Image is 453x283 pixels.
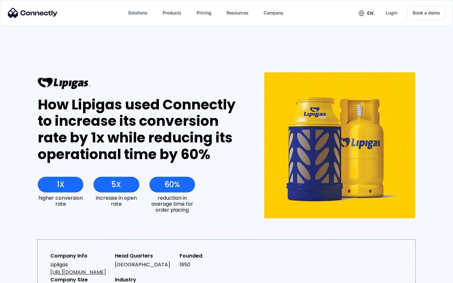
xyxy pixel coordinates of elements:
aside: Language selected: English [6,272,38,281]
div: Resources [226,8,249,17]
div: [GEOGRAPHIC_DATA] [115,261,174,269]
a: Pricing [192,5,216,20]
div: Company Info [50,252,110,260]
a: [URL][DOMAIN_NAME] [50,269,106,276]
div: Founded [180,252,239,260]
img: Connectly Logo [8,8,58,18]
a: Login [381,5,402,20]
div: Pricing [197,8,211,17]
div: Head Quarters [115,252,174,260]
div: 1X [57,180,64,189]
div: Solutions [128,8,148,17]
div: reduction in average time for order placing [149,195,195,213]
div: Products [163,8,182,17]
div: How Lipigas used Connectly to increase its conversion rate by 1x while reducing its operational t... [38,97,241,163]
div: 5X [111,180,121,189]
div: higher conversion rate [38,195,83,207]
div: Lipligas [50,261,110,276]
div: Company [264,8,283,17]
div: en [367,9,373,18]
div: 1950 [180,261,239,269]
div: 60% [165,180,180,189]
div: Login [386,8,397,17]
a: Book a demo [407,6,445,20]
ul: Language list [13,272,38,281]
div: increase in open rate [93,195,139,207]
